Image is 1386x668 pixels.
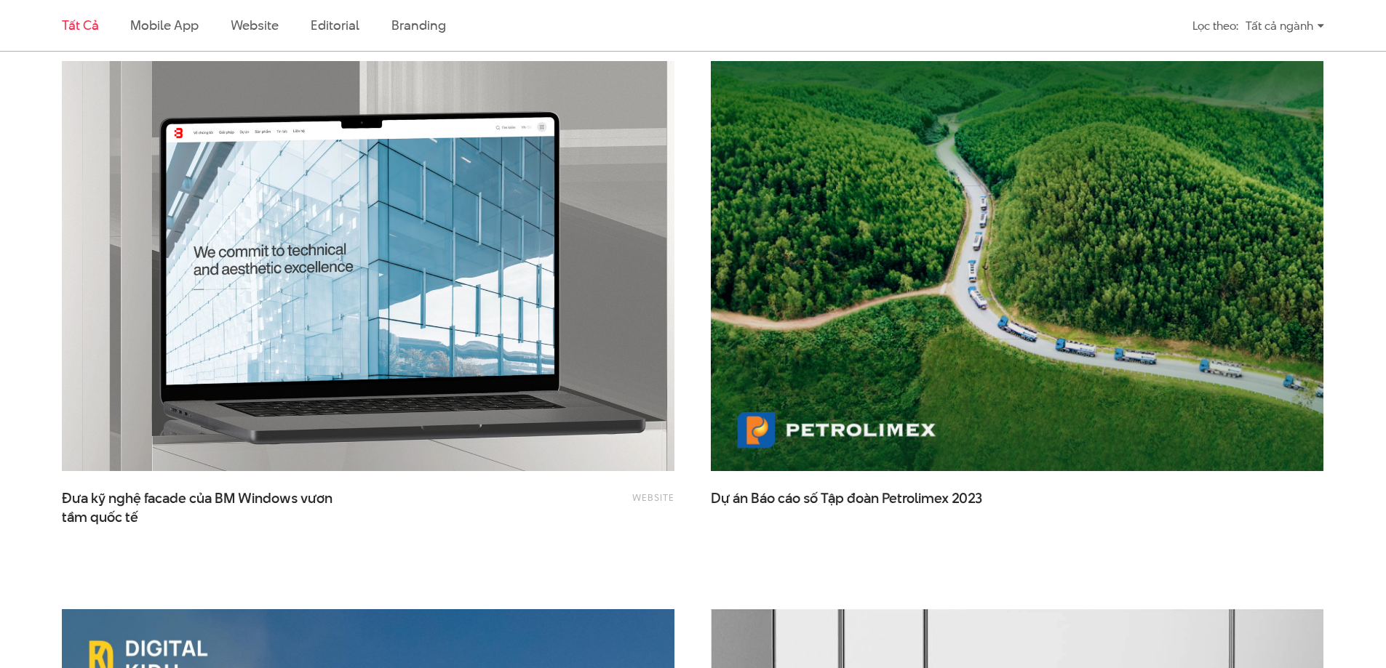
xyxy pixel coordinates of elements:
[311,16,359,34] a: Editorial
[62,16,98,34] a: Tất cả
[632,491,674,504] a: Website
[711,488,730,508] span: Dự
[803,488,818,508] span: số
[391,16,445,34] a: Branding
[62,508,138,527] span: tầm quốc tế
[847,488,879,508] span: đoàn
[711,489,1002,526] a: Dự án Báo cáo số Tập đoàn Petrolimex 2023
[778,488,800,508] span: cáo
[1246,13,1324,39] div: Tất cả ngành
[1192,13,1238,39] div: Lọc theo:
[882,488,949,508] span: Petrolimex
[62,489,353,526] span: Đưa kỹ nghệ facade của BM Windows vươn
[751,488,775,508] span: Báo
[231,16,279,34] a: Website
[130,16,198,34] a: Mobile app
[31,41,705,492] img: BMWindows
[821,488,844,508] span: Tập
[733,488,748,508] span: án
[62,489,353,526] a: Đưa kỹ nghệ facade của BM Windows vươntầm quốc tế
[952,488,982,508] span: 2023
[711,61,1323,471] img: Digital report PLX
